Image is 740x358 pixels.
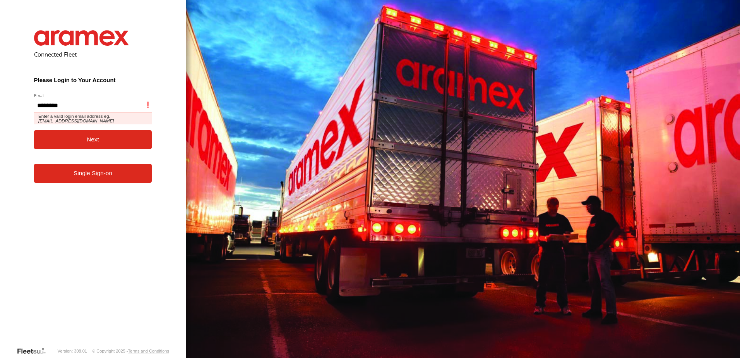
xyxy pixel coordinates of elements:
h2: Connected Fleet [34,50,152,58]
a: Terms and Conditions [128,349,169,353]
h3: Please Login to Your Account [34,77,152,83]
label: Email [34,93,152,98]
div: Version: 308.01 [58,349,87,353]
div: © Copyright 2025 - [92,349,169,353]
img: Aramex [34,30,129,46]
button: Next [34,130,152,149]
a: Single Sign-on [34,164,152,183]
em: [EMAIL_ADDRESS][DOMAIN_NAME] [38,119,114,123]
a: Visit our Website [17,347,52,355]
span: Enter a valid login email address eg. [34,112,152,124]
